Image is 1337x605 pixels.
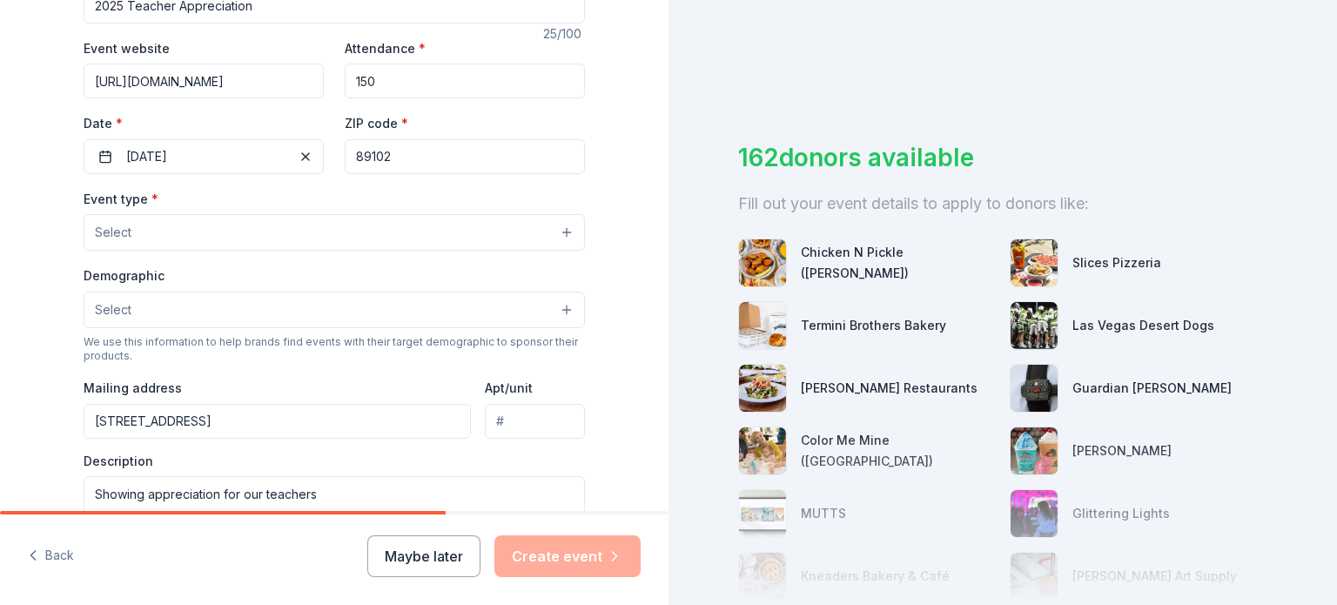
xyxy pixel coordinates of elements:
input: 20 [345,64,585,98]
div: 25 /100 [543,24,585,44]
img: photo for Slices Pizzeria [1011,239,1058,286]
span: Select [95,222,131,243]
div: Guardian [PERSON_NAME] [1072,378,1232,399]
input: # [485,404,585,439]
button: Back [28,538,74,575]
button: [DATE] [84,139,324,174]
div: Slices Pizzeria [1072,252,1161,273]
div: Las Vegas Desert Dogs [1072,315,1214,336]
div: Termini Brothers Bakery [801,315,946,336]
button: Maybe later [367,535,480,577]
label: Description [84,453,153,470]
label: ZIP code [345,115,408,132]
div: Chicken N Pickle ([PERSON_NAME]) [801,242,996,284]
div: We use this information to help brands find events with their target demographic to sponsor their... [84,335,585,363]
input: Enter a US address [84,404,471,439]
button: Select [84,292,585,328]
label: Apt/unit [485,380,533,397]
textarea: Showing appreciation for our teachers [84,476,585,555]
label: Date [84,115,324,132]
label: Demographic [84,267,165,285]
label: Attendance [345,40,426,57]
span: Select [95,299,131,320]
img: photo for Las Vegas Desert Dogs [1011,302,1058,349]
img: photo for Guardian Angel Device [1011,365,1058,412]
div: [PERSON_NAME] Restaurants [801,378,978,399]
img: photo for Chicken N Pickle (Henderson) [739,239,786,286]
label: Mailing address [84,380,182,397]
input: 12345 (U.S. only) [345,139,585,174]
div: 162 donors available [738,139,1267,176]
div: Fill out your event details to apply to donors like: [738,190,1267,218]
input: https://www... [84,64,324,98]
label: Event website [84,40,170,57]
img: photo for Termini Brothers Bakery [739,302,786,349]
img: photo for Cameron Mitchell Restaurants [739,365,786,412]
button: Select [84,214,585,251]
label: Event type [84,191,158,208]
